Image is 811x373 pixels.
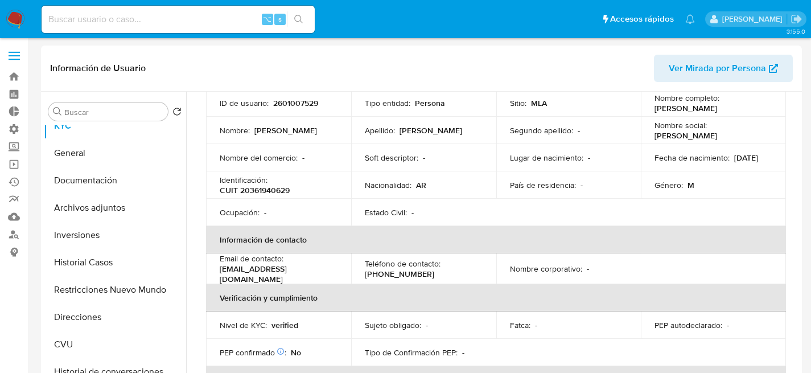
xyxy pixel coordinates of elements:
[365,125,395,136] p: Apellido :
[365,180,411,190] p: Nacionalidad :
[254,125,317,136] p: [PERSON_NAME]
[510,98,526,108] p: Sitio :
[578,125,580,136] p: -
[220,320,267,330] p: Nivel de KYC :
[365,320,421,330] p: Sujeto obligado :
[510,264,582,274] p: Nombre corporativo :
[220,125,250,136] p: Nombre :
[727,320,729,330] p: -
[531,98,547,108] p: MLA
[365,98,410,108] p: Tipo entidad :
[220,98,269,108] p: ID de usuario :
[462,347,464,358] p: -
[278,14,282,24] span: s
[206,284,786,311] th: Verificación y cumplimiento
[44,276,186,304] button: Restricciones Nuevo Mundo
[44,140,186,167] button: General
[654,93,719,103] p: Nombre completo :
[302,153,304,163] p: -
[42,12,315,27] input: Buscar usuario o caso...
[734,153,758,163] p: [DATE]
[654,120,707,130] p: Nombre social :
[654,103,717,113] p: [PERSON_NAME]
[510,125,573,136] p: Segundo apellido :
[264,207,266,218] p: -
[722,14,787,24] p: facundo.marin@mercadolibre.com
[423,153,425,163] p: -
[365,347,458,358] p: Tipo de Confirmación PEP :
[220,347,286,358] p: PEP confirmado :
[426,320,428,330] p: -
[365,259,441,269] p: Teléfono de contacto :
[510,153,583,163] p: Lugar de nacimiento :
[291,347,301,358] p: No
[415,98,445,108] p: Persona
[669,55,766,82] span: Ver Mirada por Persona
[44,194,186,222] button: Archivos adjuntos
[685,14,695,24] a: Notificaciones
[220,264,333,284] p: [EMAIL_ADDRESS][DOMAIN_NAME]
[365,153,418,163] p: Soft descriptor :
[365,207,407,218] p: Estado Civil :
[791,13,802,25] a: Salir
[510,320,530,330] p: Fatca :
[263,14,271,24] span: ⌥
[220,207,260,218] p: Ocupación :
[273,98,318,108] p: 2601007529
[535,320,537,330] p: -
[44,222,186,249] button: Inversiones
[411,207,414,218] p: -
[510,180,576,190] p: País de residencia :
[654,55,793,82] button: Ver Mirada por Persona
[654,320,722,330] p: PEP autodeclarado :
[44,304,186,331] button: Direcciones
[64,107,163,117] input: Buscar
[587,264,589,274] p: -
[365,269,434,279] p: [PHONE_NUMBER]
[53,107,62,116] button: Buscar
[416,180,426,190] p: AR
[688,180,694,190] p: M
[610,13,674,25] span: Accesos rápidos
[654,180,683,190] p: Género :
[400,125,462,136] p: [PERSON_NAME]
[220,253,283,264] p: Email de contacto :
[44,249,186,276] button: Historial Casos
[220,153,298,163] p: Nombre del comercio :
[44,112,186,140] button: KYC
[44,167,186,194] button: Documentación
[50,63,146,74] h1: Información de Usuario
[172,107,182,120] button: Volver al orden por defecto
[220,175,267,185] p: Identificación :
[44,331,186,358] button: CVU
[287,11,310,27] button: search-icon
[206,226,786,253] th: Información de contacto
[271,320,298,330] p: verified
[654,130,717,141] p: [PERSON_NAME]
[654,153,730,163] p: Fecha de nacimiento :
[588,153,590,163] p: -
[220,185,290,195] p: CUIT 20361940629
[581,180,583,190] p: -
